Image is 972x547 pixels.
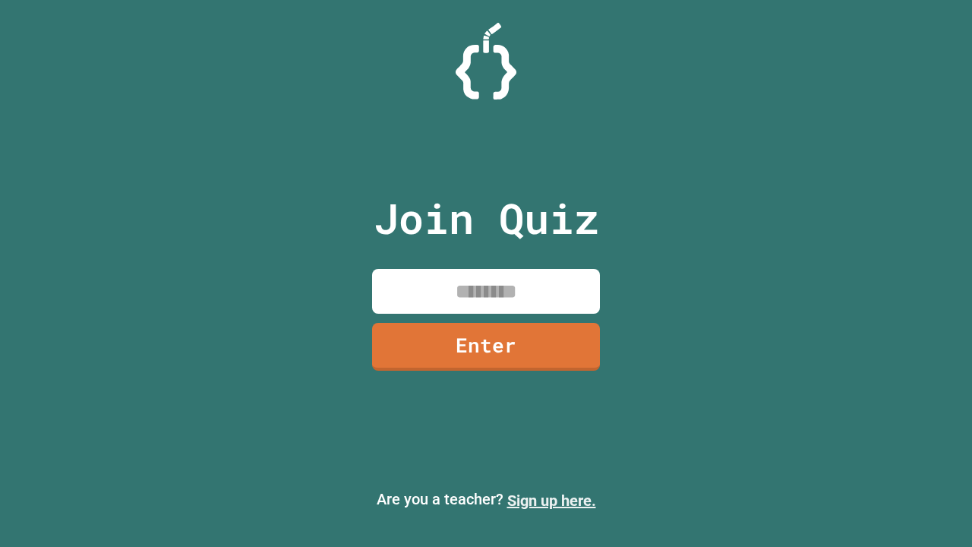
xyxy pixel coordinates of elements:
img: Logo.svg [456,23,516,100]
iframe: chat widget [846,420,957,485]
iframe: chat widget [908,486,957,532]
p: Are you a teacher? [12,488,960,512]
a: Sign up here. [507,492,596,510]
p: Join Quiz [374,187,599,250]
a: Enter [372,323,600,371]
